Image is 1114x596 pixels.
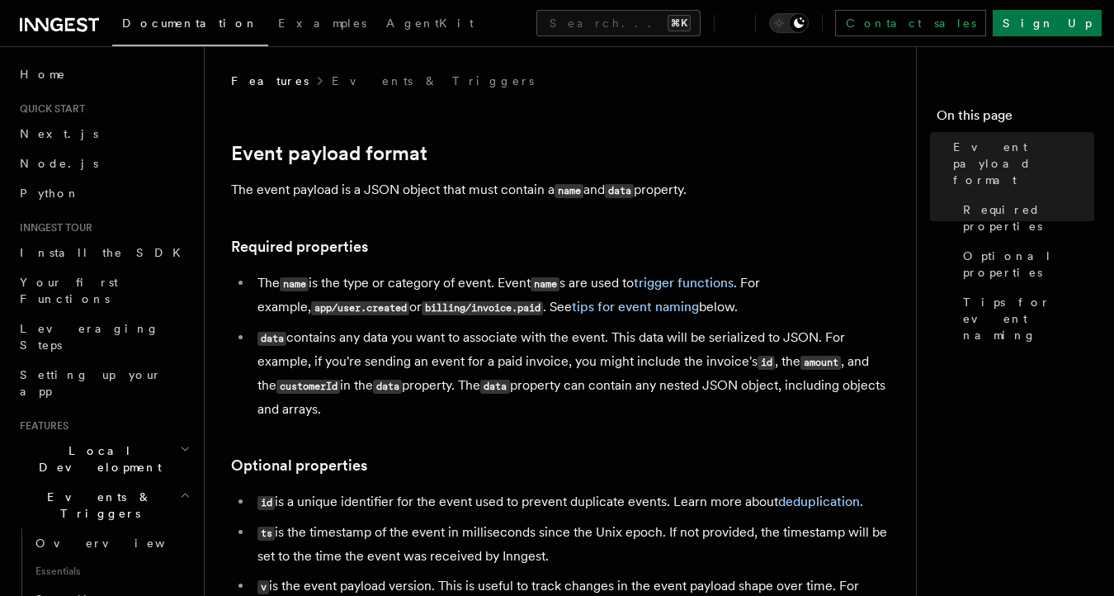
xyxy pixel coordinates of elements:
[993,10,1102,36] a: Sign Up
[20,66,66,83] span: Home
[280,277,309,291] code: name
[769,13,809,33] button: Toggle dark mode
[29,528,194,558] a: Overview
[20,157,98,170] span: Node.js
[253,521,891,568] li: is the timestamp of the event in milliseconds since the Unix epoch. If not provided, the timestam...
[555,184,583,198] code: name
[268,5,376,45] a: Examples
[963,248,1094,281] span: Optional properties
[13,482,194,528] button: Events & Triggers
[956,287,1094,350] a: Tips for event naming
[257,580,269,594] code: v
[29,558,194,584] span: Essentials
[20,322,159,352] span: Leveraging Steps
[422,301,543,315] code: billing/invoice.paid
[13,221,92,234] span: Inngest tour
[257,332,286,346] code: data
[937,106,1094,132] h4: On this page
[835,10,986,36] a: Contact sales
[13,149,194,178] a: Node.js
[332,73,534,89] a: Events & Triggers
[253,272,891,319] li: The is the type or category of event. Event s are used to . For example, or . See below.
[963,294,1094,343] span: Tips for event naming
[13,102,85,116] span: Quick start
[13,442,180,475] span: Local Development
[122,17,258,30] span: Documentation
[480,380,509,394] code: data
[13,489,180,522] span: Events & Triggers
[956,195,1094,241] a: Required properties
[13,59,194,89] a: Home
[386,17,474,30] span: AgentKit
[13,267,194,314] a: Your first Functions
[20,127,98,140] span: Next.js
[13,178,194,208] a: Python
[956,241,1094,287] a: Optional properties
[35,537,205,550] span: Overview
[634,275,734,291] a: trigger functions
[758,356,775,370] code: id
[668,15,691,31] kbd: ⌘K
[20,187,80,200] span: Python
[311,301,409,315] code: app/user.created
[605,184,634,198] code: data
[257,496,275,510] code: id
[800,356,841,370] code: amount
[13,436,194,482] button: Local Development
[112,5,268,46] a: Documentation
[778,494,860,509] a: deduplication
[572,299,699,315] a: tips for event naming
[953,139,1094,188] span: Event payload format
[276,380,340,394] code: customerId
[376,5,484,45] a: AgentKit
[13,119,194,149] a: Next.js
[231,142,427,165] a: Event payload format
[278,17,366,30] span: Examples
[536,10,701,36] button: Search...⌘K
[963,201,1094,234] span: Required properties
[257,527,275,541] code: ts
[531,277,559,291] code: name
[231,454,367,477] a: Optional properties
[253,490,891,514] li: is a unique identifier for the event used to prevent duplicate events. Learn more about .
[373,380,402,394] code: data
[20,276,118,305] span: Your first Functions
[13,360,194,406] a: Setting up your app
[20,246,191,259] span: Install the SDK
[13,238,194,267] a: Install the SDK
[231,178,891,202] p: The event payload is a JSON object that must contain a and property.
[946,132,1094,195] a: Event payload format
[253,326,891,421] li: contains any data you want to associate with the event. This data will be serialized to JSON. For...
[20,368,162,398] span: Setting up your app
[13,314,194,360] a: Leveraging Steps
[13,419,68,433] span: Features
[231,235,368,258] a: Required properties
[231,73,309,89] span: Features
